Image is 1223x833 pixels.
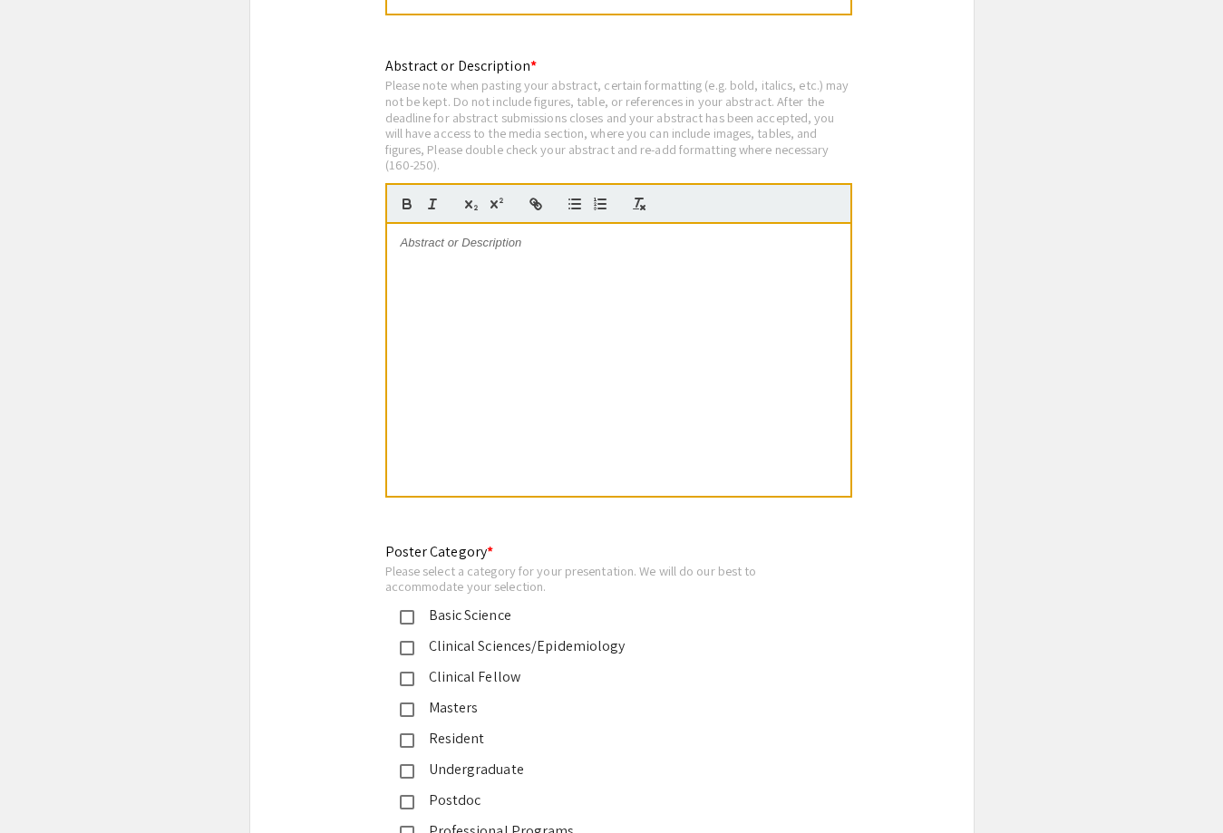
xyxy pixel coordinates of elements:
div: Postdoc [414,789,795,811]
div: Please select a category for your presentation. We will do our best to accommodate your selection. [385,563,810,595]
div: Please note when pasting your abstract, certain formatting (e.g. bold, italics, etc.) may not be ... [385,77,852,173]
iframe: Chat [14,751,77,819]
div: Basic Science [414,605,795,626]
mat-label: Poster Category [385,542,494,561]
div: Undergraduate [414,759,795,780]
mat-label: Abstract or Description [385,56,537,75]
div: Resident [414,728,795,750]
div: Masters [414,697,795,719]
div: Clinical Fellow [414,666,795,688]
div: Clinical Sciences/Epidemiology [414,635,795,657]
